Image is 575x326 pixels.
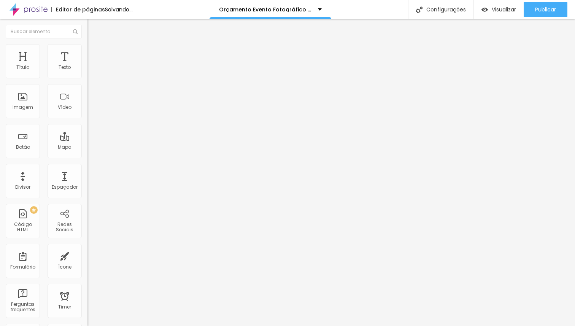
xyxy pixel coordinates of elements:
button: Publicar [524,2,567,17]
div: Formulário [10,264,35,270]
div: Texto [59,65,71,70]
div: Vídeo [58,105,71,110]
div: Redes Sociais [49,222,79,233]
div: Salvando... [105,7,133,12]
div: Timer [58,304,71,310]
span: Visualizar [492,6,516,13]
div: Imagem [13,105,33,110]
div: Título [16,65,29,70]
p: Orçamento Evento Fotográfico {15 Anos} [219,7,312,12]
img: Icone [73,29,78,34]
input: Buscar elemento [6,25,82,38]
div: Espaçador [52,184,78,190]
img: Icone [416,6,423,13]
div: Mapa [58,145,71,150]
span: Publicar [535,6,556,13]
div: Perguntas frequentes [8,302,38,313]
div: Editor de páginas [51,7,105,12]
div: Ícone [58,264,71,270]
img: view-1.svg [481,6,488,13]
button: Visualizar [474,2,524,17]
div: Botão [16,145,30,150]
div: Divisor [15,184,30,190]
div: Código HTML [8,222,38,233]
